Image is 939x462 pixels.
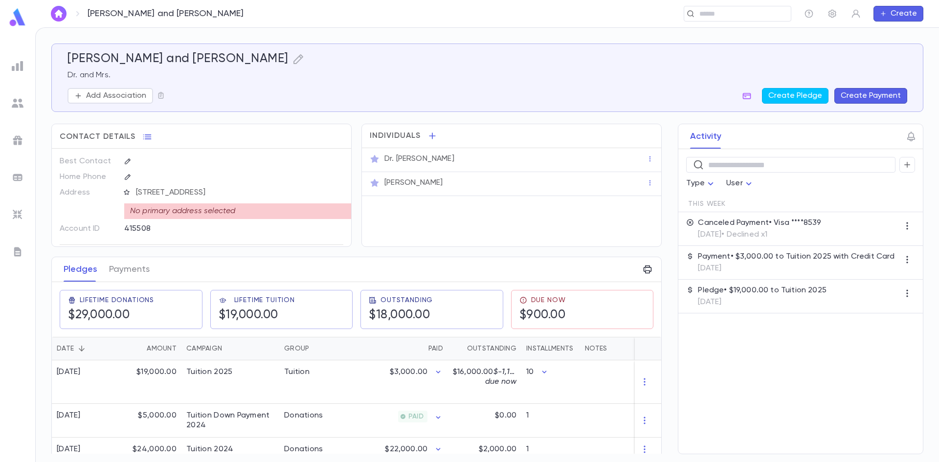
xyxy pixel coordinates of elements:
p: Dr. and Mrs. [67,70,907,80]
div: Group [284,337,309,360]
div: [DATE] [57,367,81,377]
p: $22,000.00 [385,444,427,454]
div: Tuition 2024 [186,444,233,454]
p: $2,000.00 [479,444,516,454]
button: Activity [690,124,721,149]
span: [STREET_ADDRESS] [132,188,344,198]
p: $16,000.00 [453,367,516,387]
p: [DATE] [698,297,826,307]
div: No primary address selected [124,203,352,219]
span: Type [686,179,705,187]
p: [DATE] • Declined x1 [698,230,821,240]
span: Contact Details [60,132,135,142]
div: Campaign [181,337,279,360]
img: campaigns_grey.99e729a5f7ee94e3726e6486bddda8f1.svg [12,134,23,146]
span: $-1,100.00 due now [485,368,532,386]
h5: $29,000.00 [68,308,130,323]
span: PAID [404,413,427,420]
p: Dr. [PERSON_NAME] [384,154,454,164]
span: Outstanding [380,296,433,304]
span: Lifetime Tuition [234,296,295,304]
p: Payment • $3,000.00 to Tuition 2025 with Credit Card [698,252,894,262]
div: Type [686,174,716,193]
img: imports_grey.530a8a0e642e233f2baf0ef88e8c9fcb.svg [12,209,23,220]
div: 1 [521,438,580,462]
span: Individuals [370,131,421,141]
button: Pledges [64,257,97,282]
div: Donations [284,444,323,454]
div: Notes [580,337,702,360]
div: $5,000.00 [118,404,181,438]
div: Outstanding [467,337,516,360]
img: logo [8,8,27,27]
div: Date [52,337,118,360]
img: reports_grey.c525e4749d1bce6a11f5fe2a8de1b229.svg [12,60,23,72]
img: students_grey.60c7aba0da46da39d6d829b817ac14fc.svg [12,97,23,109]
button: Payments [109,257,150,282]
div: Group [279,337,353,360]
div: Installments [521,337,580,360]
p: [PERSON_NAME] and [PERSON_NAME] [88,8,244,19]
div: $24,000.00 [118,438,181,462]
div: Notes [585,337,607,360]
p: $3,000.00 [390,367,427,377]
h5: $18,000.00 [369,308,430,323]
div: [DATE] [57,411,81,420]
p: Best Contact [60,154,116,169]
div: Tuition [284,367,310,377]
div: Campaign [186,337,222,360]
div: Tuition 2025 [186,367,232,377]
p: Add Association [86,91,146,101]
p: [PERSON_NAME] [384,178,443,188]
div: User [726,174,755,193]
div: Amount [118,337,181,360]
p: Account ID [60,221,116,237]
button: Create Payment [834,88,907,104]
span: Due Now [531,296,566,304]
img: batches_grey.339ca447c9d9533ef1741baa751efc33.svg [12,172,23,183]
p: [DATE] [698,264,894,273]
button: Sort [74,341,89,356]
p: Home Phone [60,169,116,185]
div: 1 [521,404,580,438]
div: [DATE] [57,444,81,454]
span: This Week [688,200,726,208]
span: User [726,179,743,187]
img: home_white.a664292cf8c1dea59945f0da9f25487c.svg [53,10,65,18]
div: 415508 [124,221,295,236]
button: Add Association [67,88,153,104]
h5: $19,000.00 [219,308,278,323]
span: Lifetime Donations [80,296,154,304]
button: Create [873,6,923,22]
img: letters_grey.7941b92b52307dd3b8a917253454ce1c.svg [12,246,23,258]
button: Create Pledge [762,88,828,104]
div: Paid [428,337,443,360]
h5: [PERSON_NAME] and [PERSON_NAME] [67,52,289,66]
div: $19,000.00 [118,360,181,404]
p: Address [60,185,116,200]
div: Tuition Down Payment 2024 [186,411,274,430]
h5: $900.00 [519,308,566,323]
div: Donations [284,411,323,420]
p: 10 [526,367,534,377]
div: Paid [353,337,448,360]
p: Canceled Payment • Visa ****8539 [698,218,821,228]
p: $0.00 [495,411,516,420]
div: Amount [147,337,177,360]
div: Outstanding [448,337,521,360]
div: Date [57,337,74,360]
p: Pledge • $19,000.00 to Tuition 2025 [698,286,826,295]
div: Installments [526,337,573,360]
